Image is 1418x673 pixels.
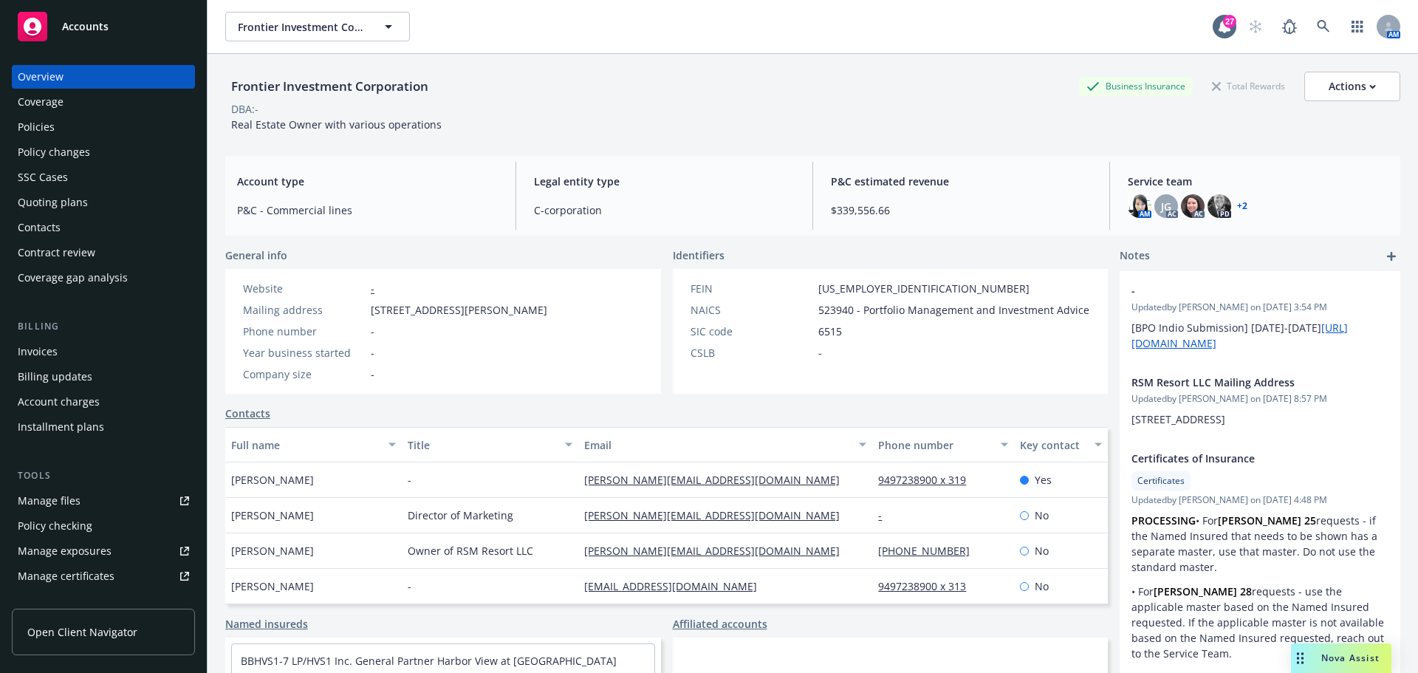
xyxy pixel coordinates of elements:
[371,366,374,382] span: -
[12,539,195,563] a: Manage exposures
[225,247,287,263] span: General info
[18,514,92,538] div: Policy checking
[225,616,308,632] a: Named insureds
[243,345,365,361] div: Year business started
[12,191,195,214] a: Quoting plans
[1035,543,1049,558] span: No
[584,437,850,453] div: Email
[1208,194,1231,218] img: photo
[18,590,92,613] div: Manage claims
[1329,72,1376,100] div: Actions
[371,345,374,361] span: -
[241,654,617,668] a: BBHVS1-7 LP/HVS1 Inc. General Partner Harbor View at [GEOGRAPHIC_DATA]
[12,340,195,363] a: Invoices
[18,539,112,563] div: Manage exposures
[1291,643,1309,673] div: Drag to move
[12,590,195,613] a: Manage claims
[1079,77,1193,95] div: Business Insurance
[673,247,725,263] span: Identifiers
[12,140,195,164] a: Policy changes
[584,473,852,487] a: [PERSON_NAME][EMAIL_ADDRESS][DOMAIN_NAME]
[12,514,195,538] a: Policy checking
[1343,12,1372,41] a: Switch app
[12,266,195,290] a: Coverage gap analysis
[243,302,365,318] div: Mailing address
[1275,12,1304,41] a: Report a Bug
[243,366,365,382] div: Company size
[12,390,195,414] a: Account charges
[231,472,314,488] span: [PERSON_NAME]
[584,544,852,558] a: [PERSON_NAME][EMAIL_ADDRESS][DOMAIN_NAME]
[408,543,533,558] span: Owner of RSM Resort LLC
[243,324,365,339] div: Phone number
[18,365,92,389] div: Billing updates
[1014,427,1108,462] button: Key contact
[578,427,872,462] button: Email
[1035,472,1052,488] span: Yes
[18,241,95,264] div: Contract review
[1035,508,1049,523] span: No
[534,202,795,218] span: C-corporation
[878,579,978,593] a: 9497238900 x 313
[231,543,314,558] span: [PERSON_NAME]
[878,473,978,487] a: 9497238900 x 319
[18,390,100,414] div: Account charges
[18,340,58,363] div: Invoices
[818,281,1030,296] span: [US_EMPLOYER_IDENTIFICATION_NUMBER]
[12,319,195,334] div: Billing
[408,437,556,453] div: Title
[62,21,109,33] span: Accounts
[1120,247,1150,265] span: Notes
[534,174,795,189] span: Legal entity type
[1131,493,1388,507] span: Updated by [PERSON_NAME] on [DATE] 4:48 PM
[1128,174,1388,189] span: Service team
[818,302,1089,318] span: 523940 - Portfolio Management and Investment Advice
[18,564,114,588] div: Manage certificates
[878,544,982,558] a: [PHONE_NUMBER]
[1020,437,1086,453] div: Key contact
[1131,584,1388,661] p: • For requests - use the applicable master based on the Named Insured requested. If the applicabl...
[371,324,374,339] span: -
[1218,513,1316,527] strong: [PERSON_NAME] 25
[1223,15,1236,28] div: 27
[1128,194,1151,218] img: photo
[691,324,812,339] div: SIC code
[408,472,411,488] span: -
[238,19,366,35] span: Frontier Investment Corporation
[18,140,90,164] div: Policy changes
[18,266,128,290] div: Coverage gap analysis
[12,216,195,239] a: Contacts
[818,345,822,361] span: -
[872,427,1013,462] button: Phone number
[1304,72,1400,101] button: Actions
[18,191,88,214] div: Quoting plans
[12,468,195,483] div: Tools
[225,427,402,462] button: Full name
[231,117,442,131] span: Real Estate Owner with various operations
[691,345,812,361] div: CSLB
[1131,283,1350,298] span: -
[12,564,195,588] a: Manage certificates
[18,489,81,513] div: Manage files
[1241,12,1270,41] a: Start snowing
[691,281,812,296] div: FEIN
[1131,451,1350,466] span: Certificates of Insurance
[1321,652,1380,664] span: Nova Assist
[1131,301,1388,314] span: Updated by [PERSON_NAME] on [DATE] 3:54 PM
[878,508,894,522] a: -
[12,241,195,264] a: Contract review
[408,508,513,523] span: Director of Marketing
[1205,77,1292,95] div: Total Rewards
[225,77,434,96] div: Frontier Investment Corporation
[1131,392,1388,406] span: Updated by [PERSON_NAME] on [DATE] 8:57 PM
[225,406,270,421] a: Contacts
[231,437,380,453] div: Full name
[12,489,195,513] a: Manage files
[18,65,64,89] div: Overview
[1161,199,1171,214] span: JG
[1131,320,1388,351] p: [BPO Indio Submission] [DATE]-[DATE]
[18,216,61,239] div: Contacts
[225,12,410,41] button: Frontier Investment Corporation
[18,415,104,439] div: Installment plans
